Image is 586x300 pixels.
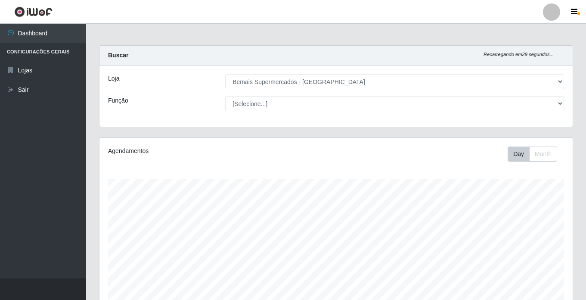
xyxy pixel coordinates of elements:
[484,52,554,57] i: Recarregando em 29 segundos...
[508,147,564,162] div: Toolbar with button groups
[108,74,119,83] label: Loja
[108,147,291,156] div: Agendamentos
[508,147,530,162] button: Day
[14,6,53,17] img: CoreUI Logo
[508,147,557,162] div: First group
[108,96,128,105] label: Função
[108,52,128,59] strong: Buscar
[529,147,557,162] button: Month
